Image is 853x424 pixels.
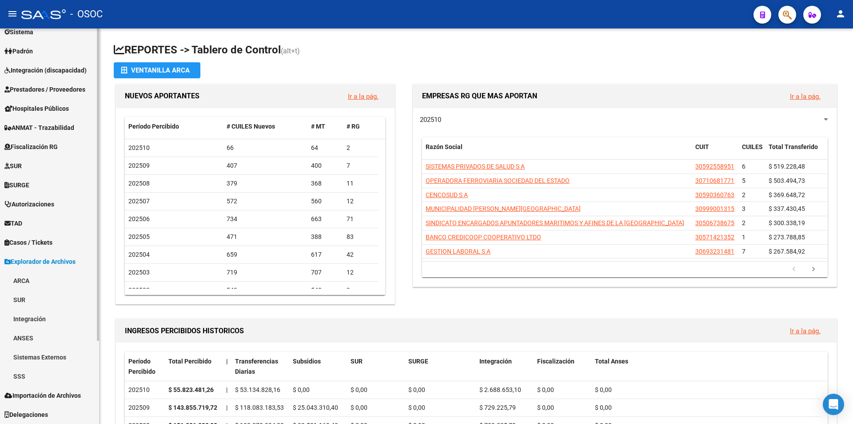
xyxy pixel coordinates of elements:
span: 30999001315 [695,205,734,212]
span: Importación de Archivos [4,391,81,400]
div: 368 [311,178,339,189]
span: $ 0,00 [595,386,612,393]
div: 202509 [128,403,161,413]
span: # RG [347,123,360,130]
datatable-header-cell: Razón Social [422,137,692,167]
span: | [226,386,227,393]
div: 12 [347,267,375,278]
datatable-header-cell: Período Percibido [125,352,165,381]
a: Ir a la pág. [790,327,821,335]
div: 471 [227,232,304,242]
span: Explorador de Archivos [4,257,76,267]
strong: $ 55.823.481,26 [168,386,214,393]
span: BANCO CREDICOOP COOPERATIVO LTDO [426,234,541,241]
span: $ 0,00 [351,404,367,411]
span: INGRESOS PERCIBIDOS HISTORICOS [125,327,244,335]
span: 30710681771 [695,177,734,184]
a: go to previous page [785,265,802,275]
div: 734 [227,214,304,224]
div: 12 [347,196,375,206]
span: $ 503.494,73 [769,177,805,184]
span: $ 25.043.310,40 [293,404,338,411]
span: $ 519.228,48 [769,163,805,170]
button: Ir a la pág. [341,88,386,105]
datatable-header-cell: CUIT [692,137,738,167]
span: Fiscalización [537,358,574,365]
div: 83 [347,232,375,242]
span: $ 337.430,45 [769,205,805,212]
span: 30693231481 [695,248,734,255]
span: 202502 [128,287,150,294]
span: Razón Social [426,143,462,150]
span: Subsidios [293,358,321,365]
span: Integración (discapacidad) [4,65,87,75]
span: 202510 [128,144,150,151]
span: 5 [742,177,745,184]
div: 407 [227,161,304,171]
span: Fiscalización RG [4,142,58,152]
span: $ 267.584,92 [769,248,805,255]
div: 7 [347,161,375,171]
span: SUR [4,161,22,171]
span: 30506738675 [695,219,734,226]
div: 549 [227,285,304,295]
datatable-header-cell: Integración [476,352,534,381]
span: Período Percibido [128,123,179,130]
span: $ 0,00 [408,404,425,411]
span: Autorizaciones [4,199,54,209]
span: $ 0,00 [537,404,554,411]
span: $ 0,00 [293,386,310,393]
datatable-header-cell: Total Percibido [165,352,223,381]
datatable-header-cell: | [223,352,231,381]
span: Período Percibido [128,358,155,375]
span: 202507 [128,198,150,205]
div: Ventanilla ARCA [121,62,193,78]
datatable-header-cell: SURGE [405,352,476,381]
span: $ 2.688.653,10 [479,386,521,393]
span: 30590360763 [695,191,734,198]
span: | [226,358,228,365]
span: ANMAT - Trazabilidad [4,123,74,133]
span: Total Percibido [168,358,211,365]
div: 11 [347,178,375,189]
span: 202505 [128,233,150,240]
span: Sistema [4,27,33,37]
span: TAD [4,218,22,228]
span: 30571421352 [695,234,734,241]
a: Ir a la pág. [348,93,379,101]
span: CUILES [742,143,763,150]
div: 71 [347,214,375,224]
span: Total Transferido [769,143,818,150]
span: 202510 [420,116,441,124]
div: 2 [347,143,375,153]
strong: $ 143.855.719,72 [168,404,217,411]
span: NUEVOS APORTANTES [125,92,199,100]
a: go to next page [805,265,822,275]
span: Prestadores / Proveedores [4,85,85,94]
span: 2 [742,219,745,226]
datatable-header-cell: CUILES [738,137,765,167]
div: 379 [227,178,304,189]
span: Delegaciones [4,410,48,420]
span: Integración [479,358,512,365]
span: SURGE [4,180,29,190]
div: Open Intercom Messenger [823,394,844,415]
span: 202504 [128,251,150,258]
span: 1 [742,234,745,241]
span: # MT [311,123,325,130]
span: (alt+t) [281,47,300,55]
mat-icon: menu [7,8,18,19]
span: MUNICIPALIDAD [PERSON_NAME][GEOGRAPHIC_DATA] [426,205,581,212]
span: 202503 [128,269,150,276]
span: $ 118.083.183,53 [235,404,284,411]
span: GESTION LABORAL S A [426,248,490,255]
span: # CUILES Nuevos [227,123,275,130]
span: Hospitales Públicos [4,104,69,113]
datatable-header-cell: Transferencias Diarias [231,352,289,381]
datatable-header-cell: Total Anses [591,352,821,381]
mat-icon: person [835,8,846,19]
span: Casos / Tickets [4,238,52,247]
span: 3 [742,205,745,212]
span: Padrón [4,46,33,56]
datatable-header-cell: Subsidios [289,352,347,381]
